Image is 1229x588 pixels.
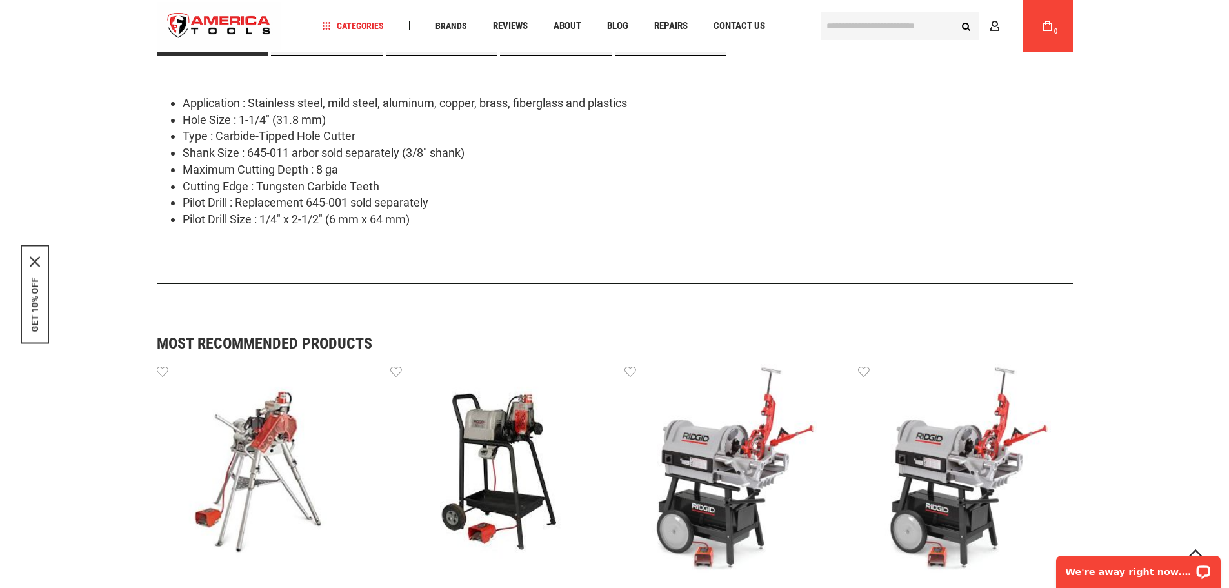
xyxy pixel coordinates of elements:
[183,161,1073,178] li: Maximum Cutting Depth : 8 ga
[157,364,372,579] img: RIDGID 95782 920 ROLL GROOVER WITH 2"- 6" SCH. 40, 8"-12" SCH. 40 AND 14"-16" STD. WALL ROLL SETS
[554,21,581,31] span: About
[858,364,1073,579] img: RIDGID 29858 THREADING MACH 1224 220V NPT
[430,17,473,35] a: Brands
[183,211,1073,228] li: Pilot Drill Size : 1/4" x 2-1/2" (6 mm x 64 mm)
[30,277,40,332] button: GET 10% OFF
[1048,547,1229,588] iframe: LiveChat chat widget
[183,178,1073,195] li: Cutting Edge : Tungsten Carbide Teeth
[654,21,688,31] span: Repairs
[183,128,1073,145] li: Type : Carbide-Tipped Hole Cutter
[648,17,694,35] a: Repairs
[548,17,587,35] a: About
[30,256,40,267] svg: close icon
[714,21,765,31] span: Contact Us
[493,21,528,31] span: Reviews
[183,194,1073,211] li: Pilot Drill : Replacement 645-001 sold separately
[487,17,534,35] a: Reviews
[183,95,1073,112] li: Application : Stainless steel, mild steel, aluminum, copper, brass, fiberglass and plastics
[390,364,605,579] img: RIDGID 65902 Roll Grooving Machine Complete 230 V Model 918-I
[1054,28,1058,35] span: 0
[708,17,771,35] a: Contact Us
[954,14,979,38] button: Search
[157,2,282,50] a: store logo
[624,364,839,579] img: RIDGID 26097 1/4" - 4" NPT HAMMER CHUCK MACHINE
[316,17,390,35] a: Categories
[601,17,634,35] a: Blog
[322,21,384,30] span: Categories
[435,21,467,30] span: Brands
[157,2,282,50] img: America Tools
[183,112,1073,128] li: Hole Size : 1-1/4" (31.8 mm)
[607,21,628,31] span: Blog
[183,145,1073,161] li: Shank Size : 645-011 arbor sold separately (3/8" shank)
[157,336,1028,351] strong: Most Recommended Products
[30,256,40,267] button: Close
